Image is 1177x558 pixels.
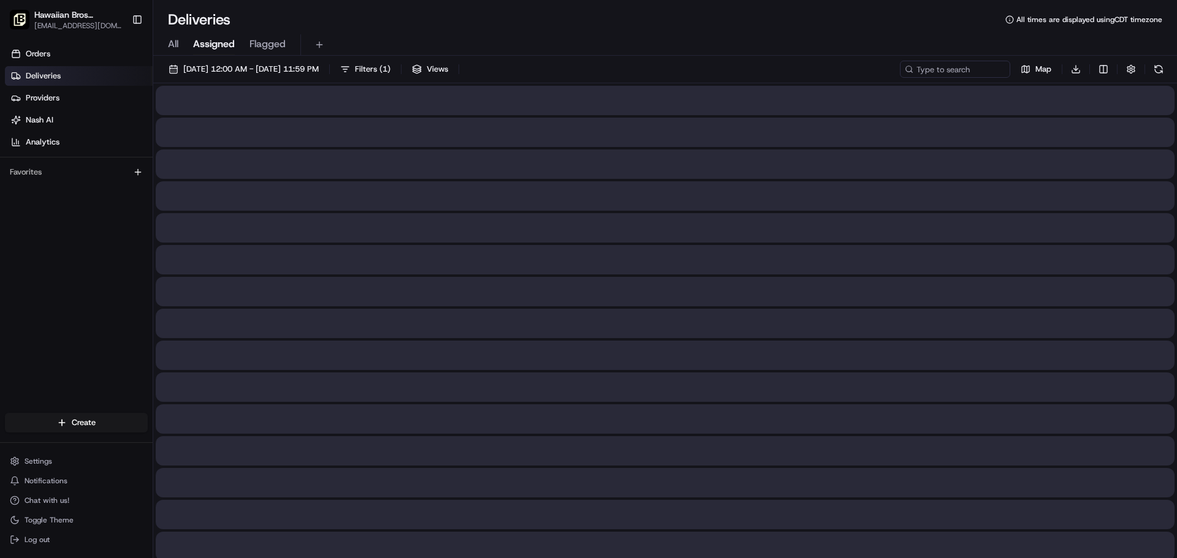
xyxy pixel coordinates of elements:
button: [DATE] 12:00 AM - [DATE] 11:59 PM [163,61,324,78]
span: Filters [355,64,390,75]
a: Deliveries [5,66,153,86]
span: Analytics [26,137,59,148]
button: Log out [5,531,148,548]
button: Refresh [1150,61,1167,78]
span: Log out [25,535,50,545]
a: Nash AI [5,110,153,130]
button: Create [5,413,148,432]
span: All [168,37,178,51]
span: ( 1 ) [379,64,390,75]
button: Filters(1) [335,61,396,78]
span: Toggle Theme [25,515,74,525]
span: All times are displayed using CDT timezone [1016,15,1162,25]
img: Hawaiian Bros (Gretna_NE_Steven Pointe Circle) [10,10,29,29]
span: Notifications [25,476,67,486]
span: Assigned [193,37,235,51]
button: Toggle Theme [5,511,148,529]
div: Favorites [5,162,148,182]
span: Create [72,417,96,428]
button: [EMAIL_ADDRESS][DOMAIN_NAME] [34,21,122,31]
button: Hawaiian Bros ([PERSON_NAME] Circle) [34,9,122,21]
button: Settings [5,453,148,470]
input: Type to search [900,61,1010,78]
span: Orders [26,48,50,59]
a: Providers [5,88,153,108]
span: Views [427,64,448,75]
span: Deliveries [26,70,61,81]
a: Orders [5,44,153,64]
h1: Deliveries [168,10,230,29]
span: Map [1035,64,1051,75]
span: [DATE] 12:00 AM - [DATE] 11:59 PM [183,64,319,75]
button: Notifications [5,472,148,489]
span: Nash AI [26,115,53,126]
span: Settings [25,456,52,466]
span: Chat with us! [25,496,69,505]
a: Analytics [5,132,153,152]
button: Views [406,61,454,78]
button: Chat with us! [5,492,148,509]
button: Map [1015,61,1057,78]
span: Providers [26,92,59,104]
button: Hawaiian Bros (Gretna_NE_Steven Pointe Circle)Hawaiian Bros ([PERSON_NAME] Circle)[EMAIL_ADDRESS]... [5,5,127,34]
span: Flagged [249,37,286,51]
